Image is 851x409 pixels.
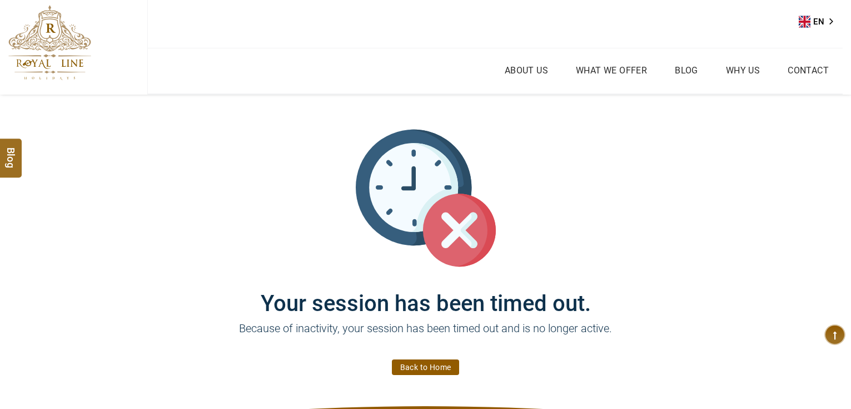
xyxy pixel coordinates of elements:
h1: Your session has been timed out. [92,268,759,317]
iframe: chat widget [782,339,851,392]
img: The Royal Line Holidays [8,5,91,80]
aside: Language selected: English [799,13,841,30]
a: Contact [785,62,832,78]
a: Blog [672,62,701,78]
a: About Us [502,62,551,78]
a: EN [799,13,841,30]
a: Back to Home [392,359,460,375]
p: Because of inactivity, your session has been timed out and is no longer active. [92,320,759,353]
a: Why Us [723,62,763,78]
a: What we Offer [573,62,650,78]
span: Blog [4,147,18,156]
div: Language [799,13,841,30]
img: session_time_out.svg [356,128,496,268]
